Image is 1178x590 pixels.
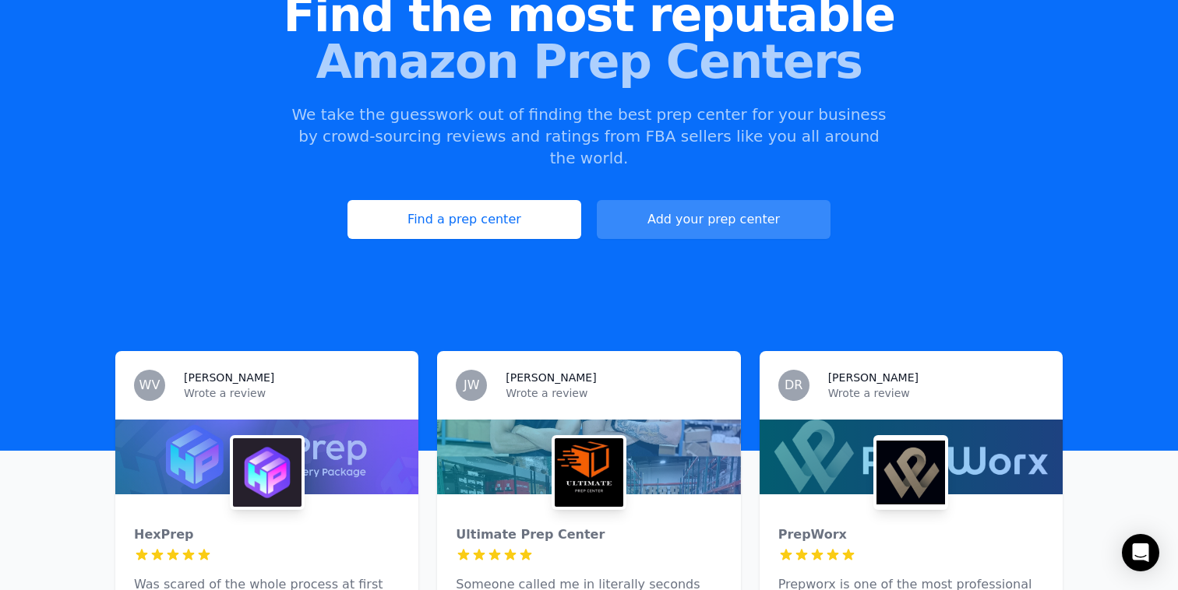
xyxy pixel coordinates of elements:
div: PrepWorx [778,525,1044,544]
img: Ultimate Prep Center [555,438,623,507]
div: Ultimate Prep Center [456,525,721,544]
h3: [PERSON_NAME] [506,370,596,385]
p: We take the guesswork out of finding the best prep center for your business by crowd-sourcing rev... [290,104,888,169]
span: DR [785,379,802,392]
p: Wrote a review [184,385,400,401]
span: JW [464,379,480,392]
div: HexPrep [134,525,400,544]
p: Wrote a review [506,385,721,401]
img: HexPrep [233,438,302,507]
div: Open Intercom Messenger [1122,534,1159,571]
img: PrepWorx [876,438,945,507]
span: WV [139,379,160,392]
h3: [PERSON_NAME] [184,370,274,385]
a: Add your prep center [597,200,831,239]
h3: [PERSON_NAME] [828,370,919,385]
a: Find a prep center [347,200,581,239]
p: Wrote a review [828,385,1044,401]
span: Amazon Prep Centers [25,38,1153,85]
